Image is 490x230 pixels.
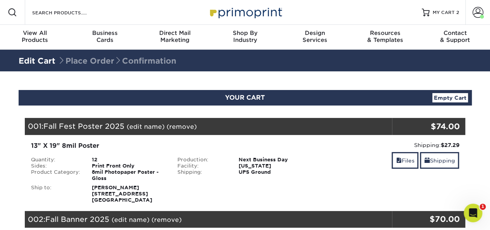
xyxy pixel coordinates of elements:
[25,157,86,163] div: Quantity:
[464,204,482,222] iframe: Intercom live chat
[210,29,280,36] span: Shop By
[440,142,459,148] strong: $27.29
[480,204,486,210] span: 1
[233,157,318,163] div: Next Business Day
[25,163,86,169] div: Sides:
[210,29,280,43] div: Industry
[140,29,210,36] span: Direct Mail
[420,152,459,169] a: Shipping
[70,29,140,43] div: Cards
[70,29,140,36] span: Business
[225,94,265,101] span: YOUR CART
[420,29,490,43] div: & Support
[86,163,172,169] div: Print Front Only
[31,8,107,17] input: SEARCH PRODUCTS.....
[86,157,172,163] div: 12
[112,216,150,223] a: (edit name)
[127,123,165,130] a: (edit name)
[25,211,392,228] div: 002:
[432,93,468,102] a: Empty Cart
[140,25,210,50] a: Direct MailMarketing
[456,10,459,15] span: 2
[392,213,460,225] div: $70.00
[25,169,86,182] div: Product Category:
[151,216,182,223] a: (remove)
[86,169,172,182] div: 8mil Photopaper Poster - Gloss
[140,29,210,43] div: Marketing
[280,25,350,50] a: DesignServices
[392,152,418,169] a: Files
[233,169,318,175] div: UPS Ground
[350,29,420,43] div: & Templates
[420,29,490,36] span: Contact
[420,25,490,50] a: Contact& Support
[233,163,318,169] div: [US_STATE]
[324,141,459,149] div: Shipping:
[172,169,233,175] div: Shipping:
[167,123,197,130] a: (remove)
[433,9,455,16] span: MY CART
[31,141,313,150] div: 13" X 19" 8mil Poster
[396,157,401,164] span: files
[280,29,350,36] span: Design
[19,56,55,66] a: Edit Cart
[172,163,233,169] div: Facility:
[25,185,86,203] div: Ship to:
[45,215,109,223] span: Fall Banner 2025
[350,29,420,36] span: Resources
[210,25,280,50] a: Shop ByIndustry
[172,157,233,163] div: Production:
[58,56,176,66] span: Place Order Confirmation
[424,157,430,164] span: shipping
[350,25,420,50] a: Resources& Templates
[392,121,460,132] div: $74.00
[92,185,152,203] strong: [PERSON_NAME] [STREET_ADDRESS] [GEOGRAPHIC_DATA]
[280,29,350,43] div: Services
[43,122,124,130] span: ​Fall Fest Poster 2025
[206,4,284,21] img: Primoprint
[70,25,140,50] a: BusinessCards
[25,118,392,135] div: 001:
